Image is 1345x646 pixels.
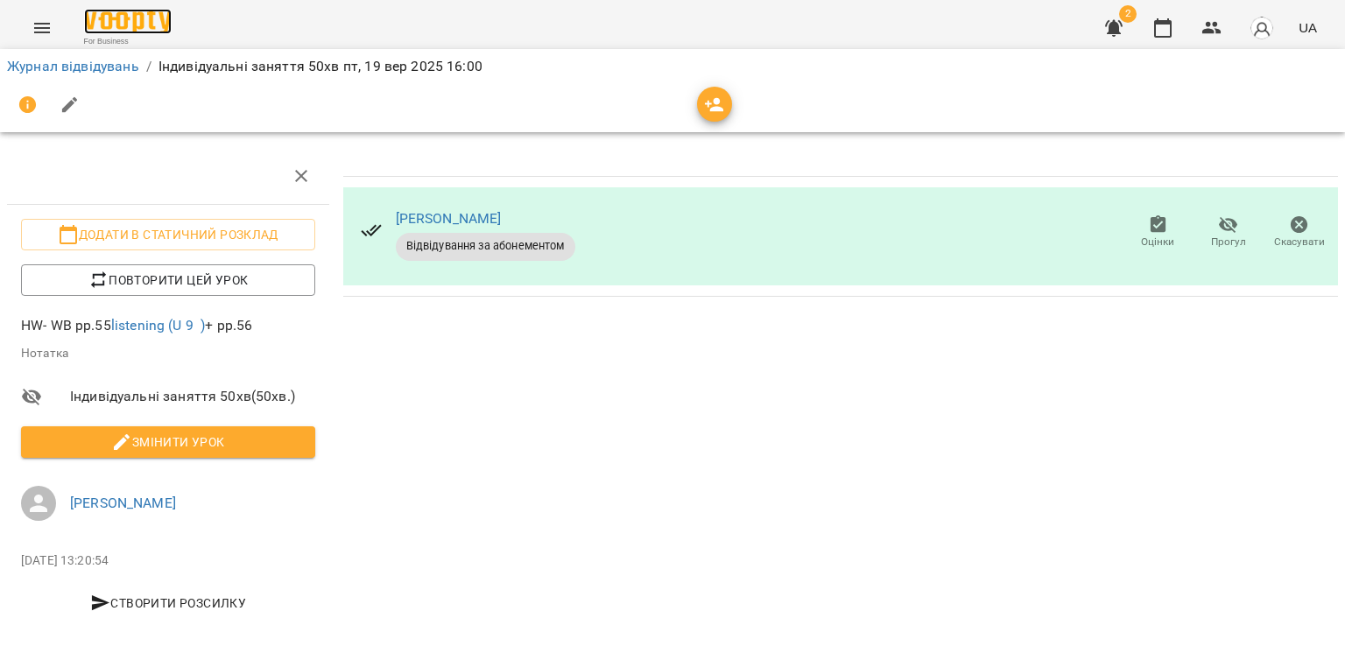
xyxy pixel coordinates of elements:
[7,58,139,74] a: Журнал відвідувань
[21,345,315,362] p: Нотатка
[70,495,176,511] a: [PERSON_NAME]
[35,270,301,291] span: Повторити цей урок
[1250,16,1274,40] img: avatar_s.png
[111,317,206,334] a: listening (U 9 )
[35,224,301,245] span: Додати в статичний розклад
[35,432,301,453] span: Змінити урок
[1299,18,1317,37] span: UA
[84,9,172,34] img: Voopty Logo
[1123,208,1194,257] button: Оцінки
[1264,208,1334,257] button: Скасувати
[84,36,172,47] span: For Business
[21,552,315,570] p: [DATE] 13:20:54
[158,56,482,77] p: Індивідуальні заняття 50хв пт, 19 вер 2025 16:00
[1141,235,1174,249] span: Оцінки
[21,426,315,458] button: Змінити урок
[1211,235,1246,249] span: Прогул
[396,238,575,254] span: Відвідування за абонементом
[7,56,1338,77] nav: breadcrumb
[21,264,315,296] button: Повторити цей урок
[1194,208,1264,257] button: Прогул
[21,7,63,49] button: Menu
[1292,11,1324,44] button: UA
[146,56,151,77] li: /
[1119,5,1137,23] span: 2
[1274,235,1325,249] span: Скасувати
[21,219,315,250] button: Додати в статичний розклад
[21,587,315,619] button: Створити розсилку
[70,386,315,407] span: Індивідуальні заняття 50хв ( 50 хв. )
[21,315,315,336] p: HW- WB pp.55 + pp.56
[28,593,308,614] span: Створити розсилку
[396,210,502,227] a: [PERSON_NAME]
